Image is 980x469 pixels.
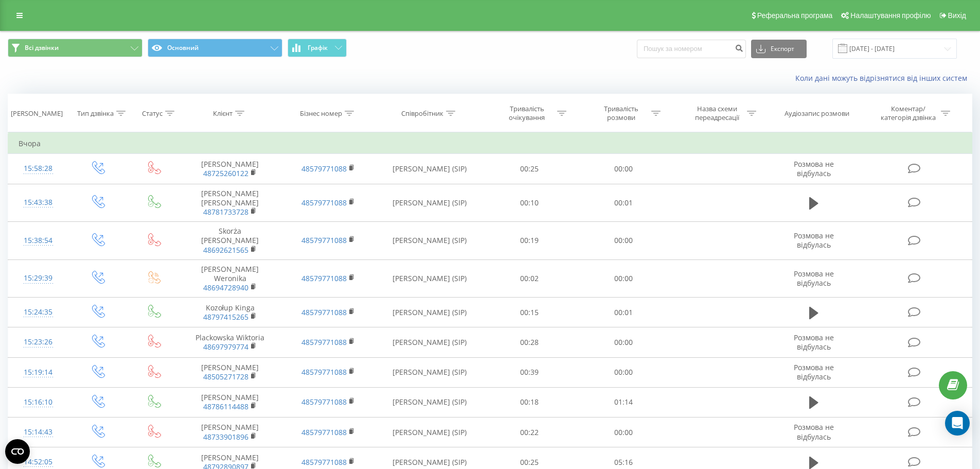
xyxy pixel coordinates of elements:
[181,259,279,298] td: [PERSON_NAME] Weronika
[203,168,248,178] a: 48725260122
[483,327,577,357] td: 00:28
[377,418,483,447] td: [PERSON_NAME] (SIP)
[483,259,577,298] td: 00:02
[301,235,347,245] a: 48579771088
[377,184,483,222] td: [PERSON_NAME] (SIP)
[483,387,577,417] td: 00:18
[19,392,58,412] div: 15:16:10
[203,207,248,217] a: 48781733728
[577,298,671,327] td: 00:01
[19,332,58,352] div: 15:23:26
[594,105,649,122] div: Тривалість розмови
[181,154,279,184] td: [PERSON_NAME]
[577,259,671,298] td: 00:00
[19,268,58,288] div: 15:29:39
[483,298,577,327] td: 00:15
[181,327,279,357] td: Plackowska Wiktoria
[181,418,279,447] td: [PERSON_NAME]
[301,457,347,467] a: 48579771088
[19,231,58,251] div: 15:38:54
[577,327,671,357] td: 00:00
[301,367,347,377] a: 48579771088
[850,11,931,20] span: Налаштування профілю
[483,154,577,184] td: 00:25
[19,193,58,213] div: 15:43:38
[483,357,577,387] td: 00:39
[19,159,58,179] div: 15:58:28
[577,222,671,260] td: 00:00
[148,39,282,57] button: Основний
[377,357,483,387] td: [PERSON_NAME] (SIP)
[577,357,671,387] td: 00:00
[301,427,347,437] a: 48579771088
[751,40,807,58] button: Експорт
[377,387,483,417] td: [PERSON_NAME] (SIP)
[308,44,328,51] span: Графік
[203,372,248,381] a: 48505271728
[8,133,972,154] td: Вчора
[794,269,834,288] span: Розмова не відбулась
[377,327,483,357] td: [PERSON_NAME] (SIP)
[181,357,279,387] td: [PERSON_NAME]
[5,439,30,464] button: Open CMP widget
[377,222,483,260] td: [PERSON_NAME] (SIP)
[794,159,834,178] span: Розмова не відбулась
[301,164,347,173] a: 48579771088
[377,259,483,298] td: [PERSON_NAME] (SIP)
[77,109,114,118] div: Тип дзвінка
[483,418,577,447] td: 00:22
[11,109,63,118] div: [PERSON_NAME]
[300,109,342,118] div: Бізнес номер
[288,39,347,57] button: Графік
[8,39,142,57] button: Всі дзвінки
[203,342,248,352] a: 48697979774
[19,362,58,383] div: 15:19:14
[181,387,279,417] td: [PERSON_NAME]
[794,231,834,250] span: Розмова не відбулась
[948,11,966,20] span: Вихід
[301,198,347,207] a: 48579771088
[794,333,834,352] span: Розмова не відбулась
[945,411,970,436] div: Open Intercom Messenger
[377,154,483,184] td: [PERSON_NAME] (SIP)
[483,184,577,222] td: 00:10
[25,44,59,52] span: Всі дзвінки
[577,154,671,184] td: 00:00
[203,432,248,442] a: 48733901896
[181,222,279,260] td: Skorża [PERSON_NAME]
[19,302,58,322] div: 15:24:35
[878,105,938,122] div: Коментар/категорія дзвінка
[577,418,671,447] td: 00:00
[203,312,248,322] a: 48797415265
[301,397,347,407] a: 48579771088
[181,184,279,222] td: [PERSON_NAME] [PERSON_NAME]
[689,105,744,122] div: Назва схеми переадресації
[795,73,972,83] a: Коли дані можуть відрізнятися вiд інших систем
[203,283,248,292] a: 48694728940
[757,11,833,20] span: Реферальна програма
[577,387,671,417] td: 01:14
[203,402,248,411] a: 48786114488
[577,184,671,222] td: 00:01
[203,245,248,255] a: 48692621565
[785,109,849,118] div: Аудіозапис розмови
[401,109,443,118] div: Співробітник
[377,298,483,327] td: [PERSON_NAME] (SIP)
[301,307,347,317] a: 48579771088
[794,362,834,381] span: Розмова не відбулась
[500,105,555,122] div: Тривалість очікування
[483,222,577,260] td: 00:19
[142,109,163,118] div: Статус
[301,273,347,283] a: 48579771088
[637,40,746,58] input: Пошук за номером
[19,422,58,442] div: 15:14:43
[794,422,834,441] span: Розмова не відбулась
[301,337,347,347] a: 48579771088
[213,109,233,118] div: Клієнт
[181,298,279,327] td: Kozołup Kinga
